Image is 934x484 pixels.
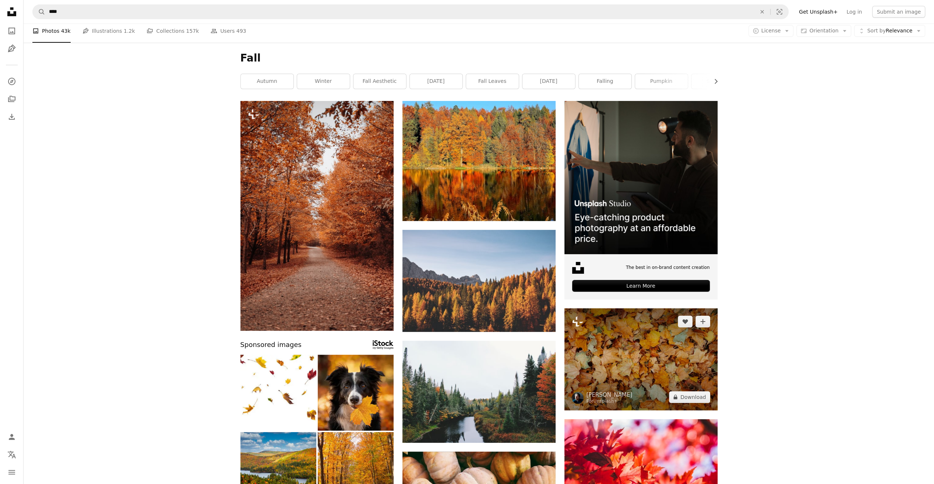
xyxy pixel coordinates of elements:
[522,74,575,89] a: [DATE]
[410,74,462,89] a: [DATE]
[240,212,394,219] a: a dirt road surrounded by trees with orange leaves
[593,399,618,404] a: Unsplash+
[236,27,246,35] span: 493
[691,74,744,89] a: summer
[147,19,199,43] a: Collections 157k
[809,28,838,34] span: Orientation
[124,27,135,35] span: 1.2k
[842,6,866,18] a: Log in
[4,74,19,89] a: Explore
[572,262,584,274] img: file-1631678316303-ed18b8b5cb9cimage
[572,280,710,292] div: Learn More
[564,101,718,254] img: file-1715714098234-25b8b4e9d8faimage
[240,340,302,350] span: Sponsored images
[564,308,718,410] img: a bunch of leaves that are laying on the ground
[4,447,19,462] button: Language
[240,52,718,65] h1: Fall
[564,101,718,299] a: The best in on-brand content creationLearn More
[586,399,632,404] div: For
[748,25,794,37] button: License
[872,6,925,18] button: Submit an image
[33,5,45,19] button: Search Unsplash
[402,101,556,221] img: lake sorrounded by trees
[579,74,631,89] a: falling
[82,19,135,43] a: Illustrations 1.2k
[4,109,19,124] a: Download History
[669,391,710,403] button: Download
[353,74,406,89] a: fall aesthetic
[867,27,912,35] span: Relevance
[240,355,316,431] img: Falling Autumn Leaves
[4,41,19,56] a: Illustrations
[796,25,851,37] button: Orientation
[402,388,556,395] a: river in the surrounding trees
[586,391,632,399] a: [PERSON_NAME]
[572,392,584,404] img: Go to Wesley Tingey's profile
[867,28,885,34] span: Sort by
[678,316,692,327] button: Like
[695,316,710,327] button: Add to Collection
[4,92,19,106] a: Collections
[186,27,199,35] span: 157k
[32,4,789,19] form: Find visuals sitewide
[402,158,556,164] a: lake sorrounded by trees
[761,28,781,34] span: License
[854,25,925,37] button: Sort byRelevance
[635,74,688,89] a: pumpkin
[626,264,710,271] span: The best in on-brand content creation
[297,74,350,89] a: winter
[4,429,19,444] a: Log in / Sign up
[4,4,19,21] a: Home — Unsplash
[794,6,842,18] a: Get Unsplash+
[466,74,519,89] a: fall leaves
[402,341,556,443] img: river in the surrounding trees
[4,24,19,38] a: Photos
[241,74,293,89] a: autumn
[754,5,770,19] button: Clear
[318,355,394,431] img: Border Collie Holding a Golden Maple Leaf in Autumn Splendor
[240,101,394,331] img: a dirt road surrounded by trees with orange leaves
[4,465,19,480] button: Menu
[771,5,788,19] button: Visual search
[402,277,556,284] a: brown trees
[709,74,718,89] button: scroll list to the right
[564,467,718,473] a: closeup photography of red leaf plant
[564,356,718,362] a: a bunch of leaves that are laying on the ground
[211,19,246,43] a: Users 493
[402,230,556,332] img: brown trees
